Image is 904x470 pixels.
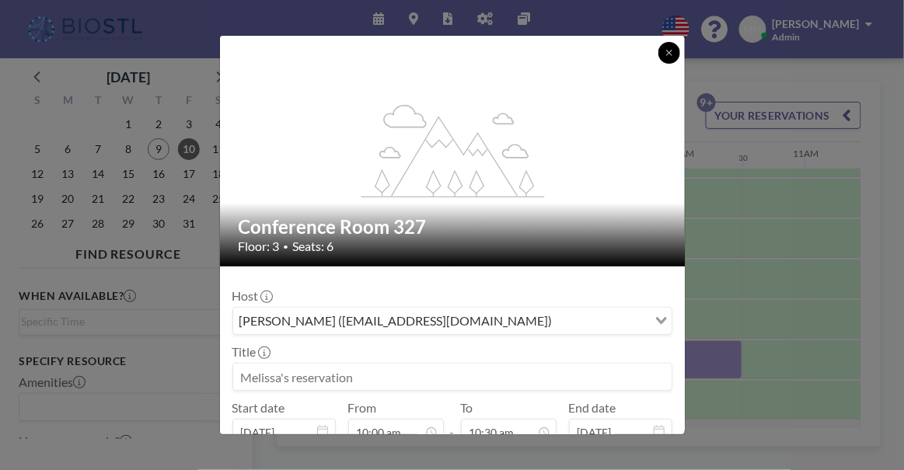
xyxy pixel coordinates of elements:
[293,238,334,254] span: Seats: 6
[232,344,269,360] label: Title
[557,311,646,331] input: Search for option
[569,400,616,416] label: End date
[361,103,544,197] g: flex-grow: 1.2;
[450,406,455,440] span: -
[236,311,556,331] span: [PERSON_NAME] ([EMAIL_ADDRESS][DOMAIN_NAME])
[461,400,473,416] label: To
[284,241,289,252] span: •
[239,215,668,238] h2: Conference Room 327
[232,400,285,416] label: Start date
[233,308,672,334] div: Search for option
[233,364,672,390] input: Melissa's reservation
[239,238,280,254] span: Floor: 3
[232,288,271,304] label: Host
[348,400,377,416] label: From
